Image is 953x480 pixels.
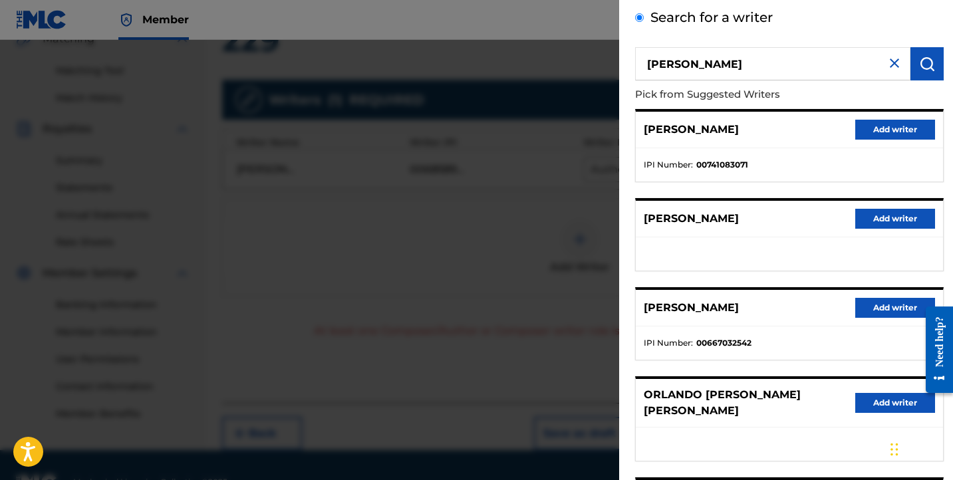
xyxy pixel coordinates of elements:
iframe: Chat Widget [886,416,953,480]
iframe: Resource Center [916,293,953,406]
p: ORLANDO [PERSON_NAME] [PERSON_NAME] [644,387,855,419]
img: close [886,55,902,71]
span: Member [142,12,189,27]
img: Top Rightsholder [118,12,134,28]
span: IPI Number : [644,337,693,349]
span: IPI Number : [644,159,693,171]
p: [PERSON_NAME] [644,211,739,227]
img: Search Works [919,56,935,72]
button: Add writer [855,120,935,140]
button: Add writer [855,298,935,318]
button: Add writer [855,209,935,229]
strong: 00667032542 [696,337,751,349]
div: Drag [890,429,898,469]
p: [PERSON_NAME] [644,122,739,138]
img: MLC Logo [16,10,67,29]
strong: 00741083071 [696,159,748,171]
p: [PERSON_NAME] [644,300,739,316]
input: Search writer's name or IPI Number [635,47,910,80]
p: Pick from Suggested Writers [635,80,868,109]
button: Add writer [855,393,935,413]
